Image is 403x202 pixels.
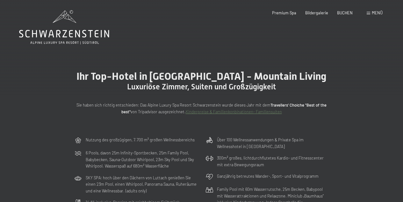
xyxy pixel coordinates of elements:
[372,10,383,15] span: Menü
[121,102,327,114] strong: Travellers' Choiche "Best of the best"
[272,10,296,15] a: Premium Spa
[217,137,329,150] p: Über 100 Wellnessanwendungen & Private Spa im Wellnesshotel in [GEOGRAPHIC_DATA]
[186,109,282,114] a: Kinderpreise & Familienkonbinationen- Familiensuiten
[127,82,276,91] span: Luxuriöse Zimmer, Suiten und Großzügigkeit
[217,155,329,168] p: 300m² großes, lichtdurchflutetes Kardio- und Fitnesscenter mit extra Bewegungsraum
[86,150,198,169] p: 6 Pools, davon 25m Infinity-Sportbecken, 25m Family Pool, Babybecken, Sauna-Outdoor Whirlpool, 23...
[305,10,328,15] a: Bildergalerie
[337,10,353,15] a: BUCHEN
[76,70,327,82] span: Ihr Top-Hotel in [GEOGRAPHIC_DATA] - Mountain Living
[217,173,319,179] p: Ganzjährig betreutes Wander-, Sport- und Vitalprogramm
[74,102,329,115] p: Sie haben sich richtig entschieden: Das Alpine Luxury Spa Resort Schwarzenstein wurde dieses Jahr...
[86,137,195,143] p: Nutzung des großzügigen, 7.700 m² großen Wellnessbereichs
[86,175,198,194] p: SKY SPA: hoch über den Dächern von Luttach genießen Sie einen 23m Pool, einen Whirlpool, Panorama...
